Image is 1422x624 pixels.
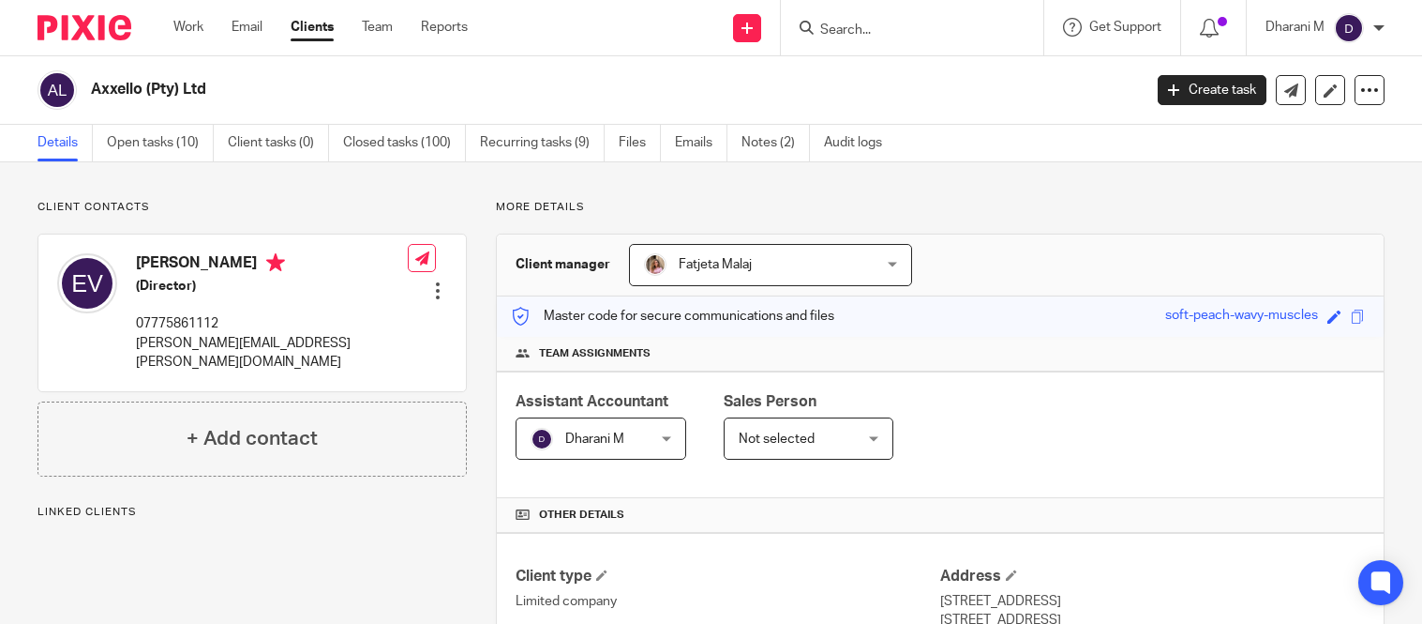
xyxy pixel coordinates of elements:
span: Assistant Accountant [516,394,668,409]
a: Open tasks (10) [107,125,214,161]
h5: (Director) [136,277,408,296]
span: Other details [539,508,624,523]
h4: Client type [516,567,940,586]
span: Team assignments [539,346,651,361]
p: [STREET_ADDRESS] [940,592,1365,611]
h4: + Add contact [187,424,318,453]
a: Work [173,18,203,37]
a: Recurring tasks (9) [480,125,605,161]
img: Pixie [37,15,131,40]
span: Sales Person [724,394,816,409]
h4: [PERSON_NAME] [136,253,408,277]
span: Get Support [1089,21,1161,34]
div: soft-peach-wavy-muscles [1165,306,1318,327]
p: Master code for secure communications and files [511,307,834,326]
p: More details [496,200,1385,215]
a: Details [37,125,93,161]
img: svg%3E [531,428,553,450]
input: Search [818,23,987,39]
p: [PERSON_NAME][EMAIL_ADDRESS][PERSON_NAME][DOMAIN_NAME] [136,334,408,373]
h2: Axxello (Pty) Ltd [91,80,921,99]
i: Primary [266,253,285,272]
p: 07775861112 [136,314,408,333]
span: Fatjeta Malaj [679,258,752,271]
h4: Address [940,567,1365,586]
a: Files [619,125,661,161]
img: svg%3E [57,253,117,313]
a: Create task [1158,75,1266,105]
p: Dharani M [1265,18,1325,37]
a: Audit logs [824,125,896,161]
a: Closed tasks (100) [343,125,466,161]
a: Team [362,18,393,37]
img: svg%3E [37,70,77,110]
a: Emails [675,125,727,161]
img: MicrosoftTeams-image%20(5).png [644,253,666,276]
p: Client contacts [37,200,467,215]
span: Dharani M [565,433,624,446]
p: Limited company [516,592,940,611]
a: Client tasks (0) [228,125,329,161]
a: Reports [421,18,468,37]
p: Linked clients [37,505,467,520]
img: svg%3E [1334,13,1364,43]
h3: Client manager [516,255,610,274]
a: Notes (2) [741,125,810,161]
a: Clients [291,18,334,37]
span: Not selected [739,433,815,446]
a: Email [232,18,262,37]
